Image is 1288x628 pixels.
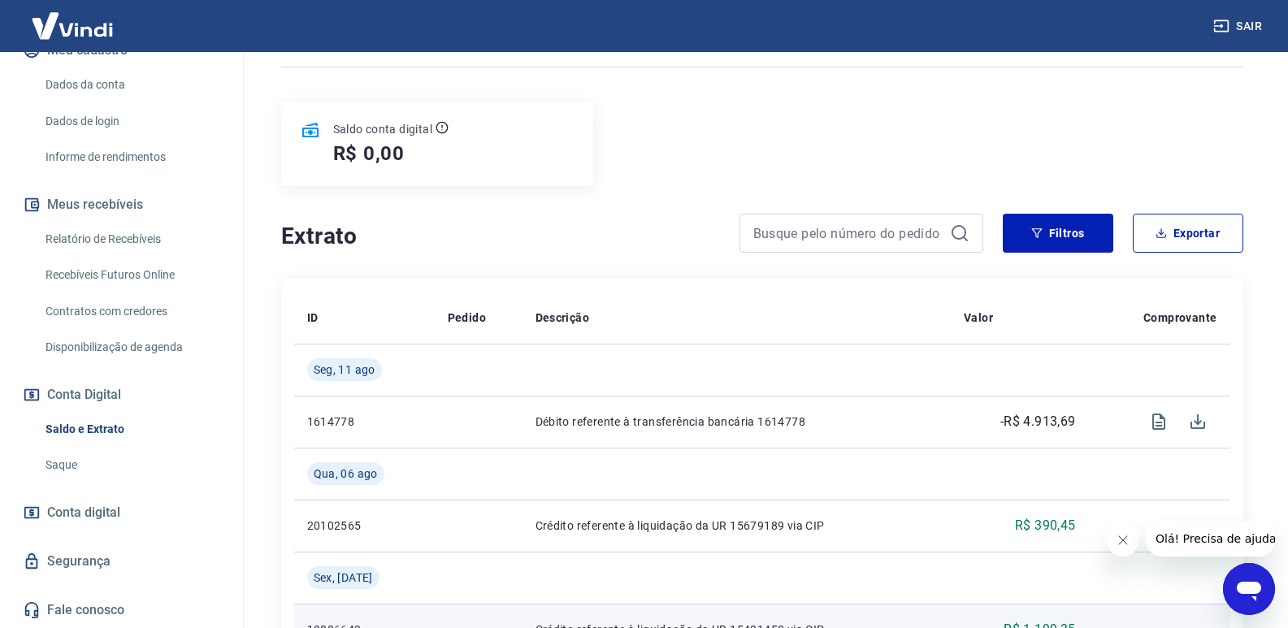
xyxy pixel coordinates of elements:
span: Olá! Precisa de ajuda? [10,11,137,24]
p: 20102565 [307,518,422,534]
span: Conta digital [47,501,120,524]
iframe: Mensagem da empresa [1146,521,1275,557]
span: Download [1178,402,1217,441]
p: 1614778 [307,414,422,430]
h4: Extrato [281,220,720,253]
a: Disponibilização de agenda [39,331,223,364]
a: Saldo e Extrato [39,413,223,446]
a: Relatório de Recebíveis [39,223,223,256]
p: Crédito referente à liquidação da UR 15679189 via CIP [536,518,938,534]
a: Segurança [20,544,223,579]
button: Exportar [1133,214,1243,253]
a: Dados da conta [39,68,223,102]
input: Busque pelo número do pedido [753,221,943,245]
span: Seg, 11 ago [314,362,375,378]
h5: R$ 0,00 [333,141,405,167]
button: Meus recebíveis [20,187,223,223]
p: Saldo conta digital [333,121,433,137]
p: Débito referente à transferência bancária 1614778 [536,414,938,430]
a: Saque [39,448,223,482]
span: Qua, 06 ago [314,466,378,482]
iframe: Botão para abrir a janela de mensagens [1223,563,1275,615]
span: Sex, [DATE] [314,570,373,586]
a: Conta digital [20,495,223,531]
a: Fale conosco [20,592,223,628]
p: Valor [964,310,993,326]
a: Contratos com credores [39,295,223,328]
iframe: Fechar mensagem [1107,524,1139,557]
a: Dados de login [39,105,223,138]
a: Recebíveis Futuros Online [39,258,223,292]
button: Filtros [1003,214,1113,253]
p: ID [307,310,319,326]
a: Informe de rendimentos [39,141,223,174]
span: Visualizar [1139,402,1178,441]
p: Comprovante [1143,310,1216,326]
p: R$ 390,45 [1015,516,1076,535]
button: Conta Digital [20,377,223,413]
button: Sair [1210,11,1268,41]
p: Descrição [536,310,590,326]
img: Vindi [20,1,125,50]
p: Pedido [448,310,486,326]
p: -R$ 4.913,69 [1000,412,1076,431]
